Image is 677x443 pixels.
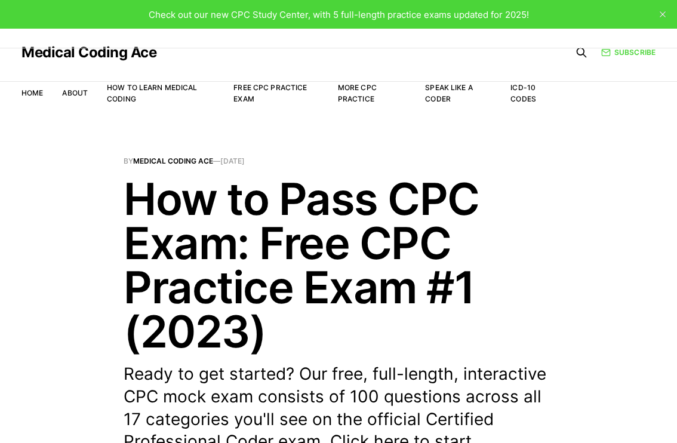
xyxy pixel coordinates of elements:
a: Free CPC Practice Exam [233,83,307,103]
a: More CPC Practice [338,83,377,103]
a: About [62,88,88,97]
a: Home [21,88,43,97]
iframe: portal-trigger [482,384,677,443]
span: Check out our new CPC Study Center, with 5 full-length practice exams updated for 2025! [149,9,529,20]
a: ICD-10 Codes [510,83,536,103]
button: close [653,5,672,24]
a: Medical Coding Ace [21,45,156,60]
a: Subscribe [601,47,656,58]
a: Medical Coding Ace [133,156,213,165]
span: By — [124,158,553,165]
time: [DATE] [220,156,245,165]
a: How to Learn Medical Coding [107,83,197,103]
h1: How to Pass CPC Exam: Free CPC Practice Exam #1 (2023) [124,177,553,353]
a: Speak Like a Coder [425,83,472,103]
